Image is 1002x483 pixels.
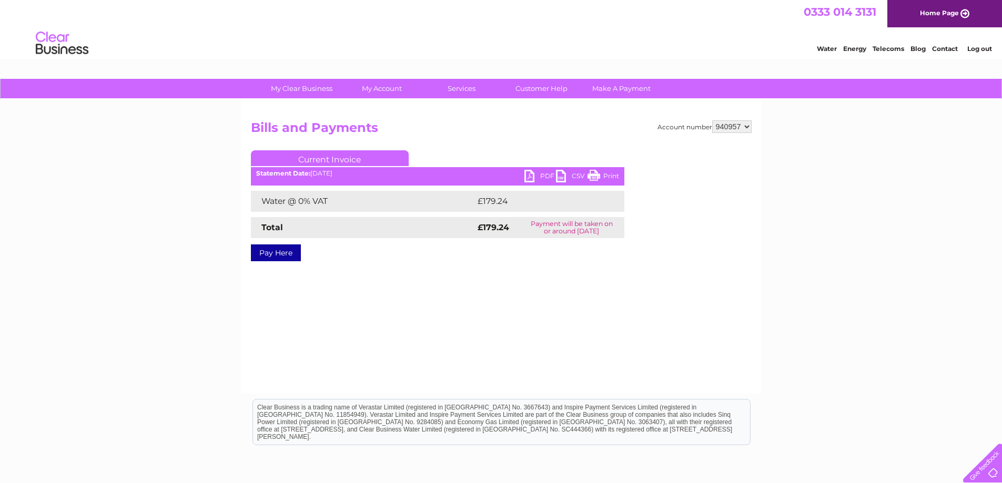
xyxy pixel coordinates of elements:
a: Current Invoice [251,150,409,166]
b: Statement Date: [256,169,310,177]
a: Telecoms [873,45,904,53]
a: Blog [910,45,926,53]
a: CSV [556,170,588,185]
a: Customer Help [498,79,585,98]
a: Print [588,170,619,185]
a: Water [817,45,837,53]
div: Clear Business is a trading name of Verastar Limited (registered in [GEOGRAPHIC_DATA] No. 3667643... [253,6,750,51]
a: Services [418,79,505,98]
div: Account number [657,120,752,133]
a: Contact [932,45,958,53]
a: My Account [338,79,425,98]
a: Make A Payment [578,79,665,98]
td: Payment will be taken on or around [DATE] [519,217,624,238]
a: Log out [967,45,992,53]
td: £179.24 [475,191,605,212]
a: My Clear Business [258,79,345,98]
h2: Bills and Payments [251,120,752,140]
a: Pay Here [251,244,301,261]
a: PDF [524,170,556,185]
img: logo.png [35,27,89,59]
td: Water @ 0% VAT [251,191,475,212]
strong: Total [261,222,283,232]
strong: £179.24 [478,222,509,232]
a: 0333 014 3131 [804,5,876,18]
div: [DATE] [251,170,624,177]
a: Energy [843,45,866,53]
